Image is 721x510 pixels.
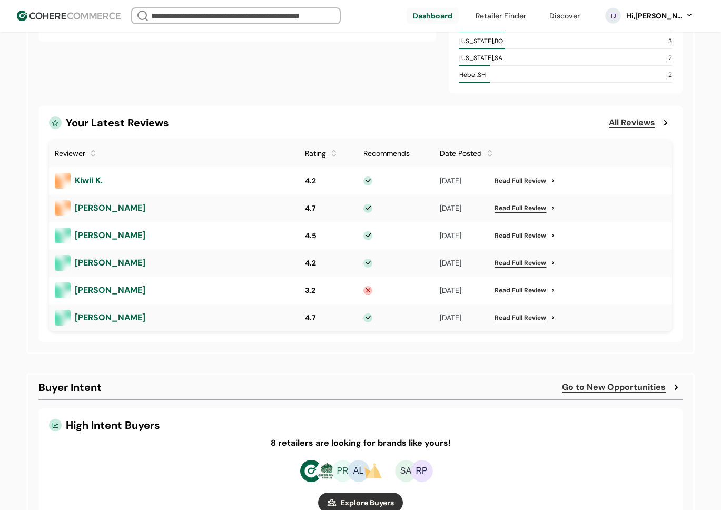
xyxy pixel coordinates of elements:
[495,231,546,240] a: Read Full Review
[440,203,482,214] span: [DATE]
[38,379,102,395] div: Buyer Intent
[305,286,315,295] span: 3.2
[440,148,482,159] div: Date Posted
[495,203,546,213] a: Read Full Review
[668,36,672,46] div: 3
[495,176,546,185] a: Read Full Review
[668,53,672,63] div: 2
[49,419,672,431] div: High Intent Buyers
[495,313,546,322] a: Read Full Review
[440,312,482,323] span: [DATE]
[562,381,666,394] a: Go to New Opportunities
[305,176,316,185] span: 4.2
[55,282,71,298] img: brand logo
[75,285,145,296] span: [PERSON_NAME]
[459,53,502,63] div: [US_STATE] , SA
[609,116,655,129] a: All Reviews
[55,148,85,159] div: Reviewer
[75,175,103,186] span: Kiwii K.
[55,228,71,243] img: brand logo
[305,203,316,213] span: 4.7
[75,230,145,241] span: [PERSON_NAME]
[75,312,145,323] span: [PERSON_NAME]
[49,437,672,449] h4: 8 retailers are looking for brands like yours!
[55,200,71,216] img: brand logo
[49,116,605,129] div: Your Latest Reviews
[440,285,482,296] span: [DATE]
[668,70,672,80] div: 2
[459,70,486,80] div: Hebei , SH
[75,202,145,213] span: [PERSON_NAME]
[625,11,694,22] button: Hi,[PERSON_NAME]
[305,231,317,240] span: 4.5
[55,255,71,271] img: brand logo
[305,148,326,159] div: Rating
[440,258,482,269] span: [DATE]
[305,313,316,322] span: 4.7
[440,230,482,241] span: [DATE]
[55,310,71,326] img: brand logo
[363,149,410,158] span: Recommends
[459,36,503,46] div: [US_STATE] , BO
[75,257,145,268] span: [PERSON_NAME]
[625,11,683,22] div: Hi, [PERSON_NAME]
[305,258,316,268] span: 4.2
[440,175,482,187] span: [DATE]
[495,258,546,268] a: Read Full Review
[17,11,121,21] img: Cohere Logo
[55,173,71,189] img: brand logo
[495,286,546,295] a: Read Full Review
